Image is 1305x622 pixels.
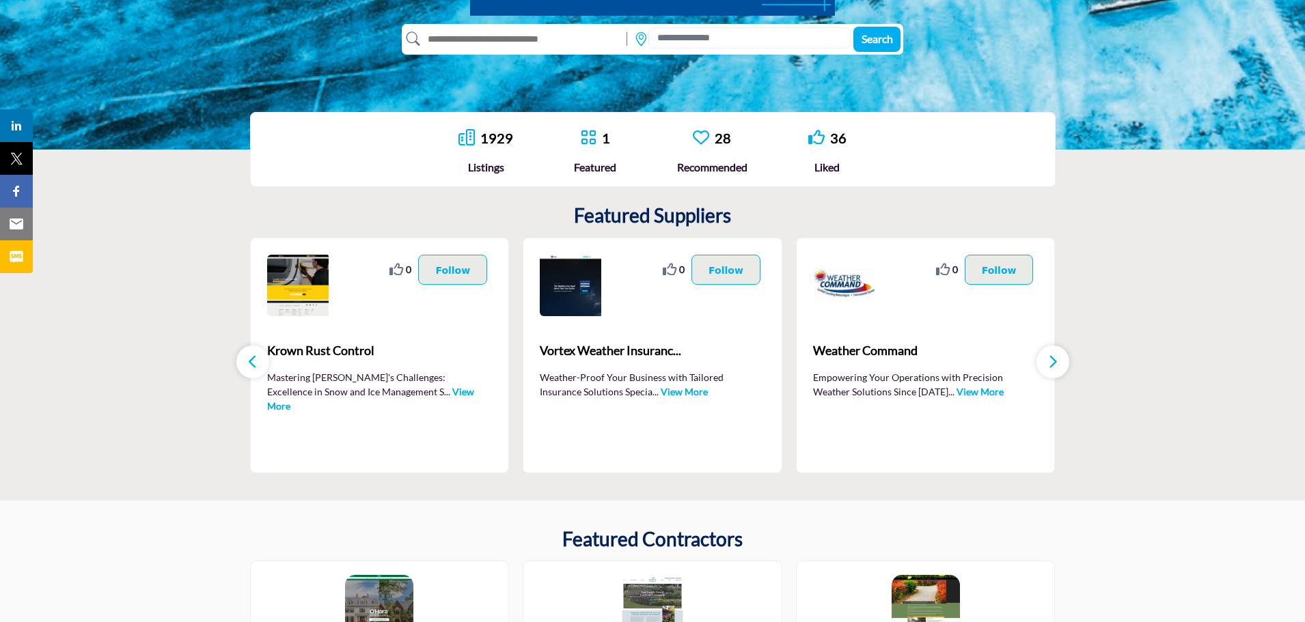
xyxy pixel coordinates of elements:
div: Recommended [677,159,747,175]
span: Vortex Weather Insuranc... [540,341,765,360]
span: 0 [952,262,958,277]
a: 36 [830,130,847,146]
a: Vortex Weather Insuranc... [540,333,765,369]
span: ... [444,386,450,397]
img: Rectangle%203585.svg [623,29,631,49]
span: ... [652,386,659,397]
div: Featured [574,159,616,175]
a: Go to Recommended [693,129,709,147]
button: Follow [965,255,1034,285]
p: Follow [982,262,1017,277]
img: Vortex Weather Insurance/ MSI Guaranteed Weather [540,255,601,316]
h2: Featured Contractors [562,528,743,551]
div: Liked [808,159,847,175]
span: 0 [679,262,685,277]
a: Weather Command [813,333,1039,369]
a: 28 [715,130,731,146]
span: 0 [406,262,411,277]
a: Krown Rust Control [267,333,493,369]
p: Follow [709,262,743,277]
button: Follow [418,255,487,285]
a: View More [957,386,1004,397]
a: 1929 [480,130,513,146]
span: ... [948,386,954,397]
a: Go to Featured [580,129,596,147]
p: Mastering [PERSON_NAME]'s Challenges: Excellence in Snow and Ice Management S [267,370,493,397]
div: Listings [458,159,513,175]
span: Krown Rust Control [267,341,493,360]
button: Search [853,27,901,52]
img: Weather Command [813,255,875,316]
p: Weather-Proof Your Business with Tailored Insurance Solutions Specia [540,370,765,397]
button: Follow [691,255,760,285]
b: Vortex Weather Insurance/ MSI Guaranteed Weather [540,333,765,369]
i: Go to Liked [808,129,825,145]
span: Weather Command [813,341,1039,360]
p: Empowering Your Operations with Precision Weather Solutions Since [DATE] [813,370,1039,397]
img: Krown Rust Control [267,255,329,316]
p: Follow [435,262,470,277]
a: View More [661,386,708,397]
a: 1 [602,130,610,146]
span: Search [862,32,893,45]
h2: Featured Suppliers [574,204,731,227]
